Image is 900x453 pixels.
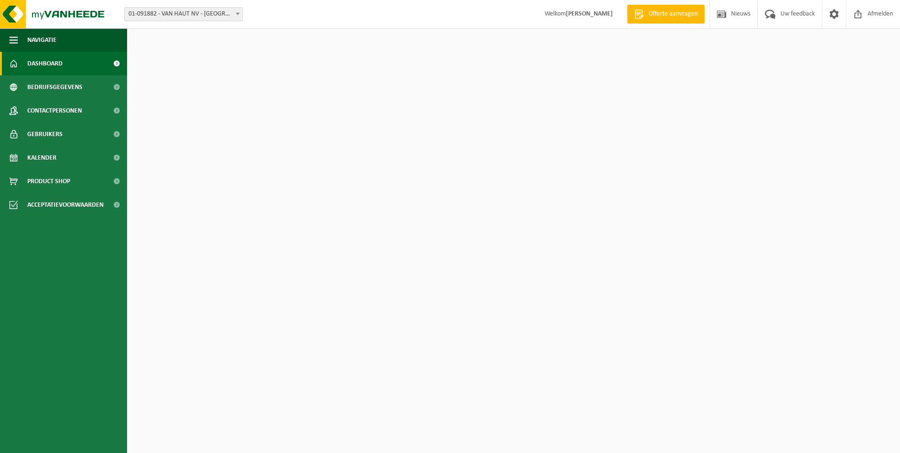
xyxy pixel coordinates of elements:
span: Navigatie [27,28,56,52]
strong: [PERSON_NAME] [566,10,613,17]
span: Acceptatievoorwaarden [27,193,104,217]
span: Contactpersonen [27,99,82,122]
span: Kalender [27,146,56,170]
span: Offerte aanvragen [646,9,700,19]
span: Bedrijfsgegevens [27,75,82,99]
span: Gebruikers [27,122,63,146]
a: Offerte aanvragen [627,5,705,24]
span: 01-091882 - VAN HAUT NV - KRUIBEKE [124,7,243,21]
span: Dashboard [27,52,63,75]
span: 01-091882 - VAN HAUT NV - KRUIBEKE [125,8,242,21]
span: Product Shop [27,170,70,193]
